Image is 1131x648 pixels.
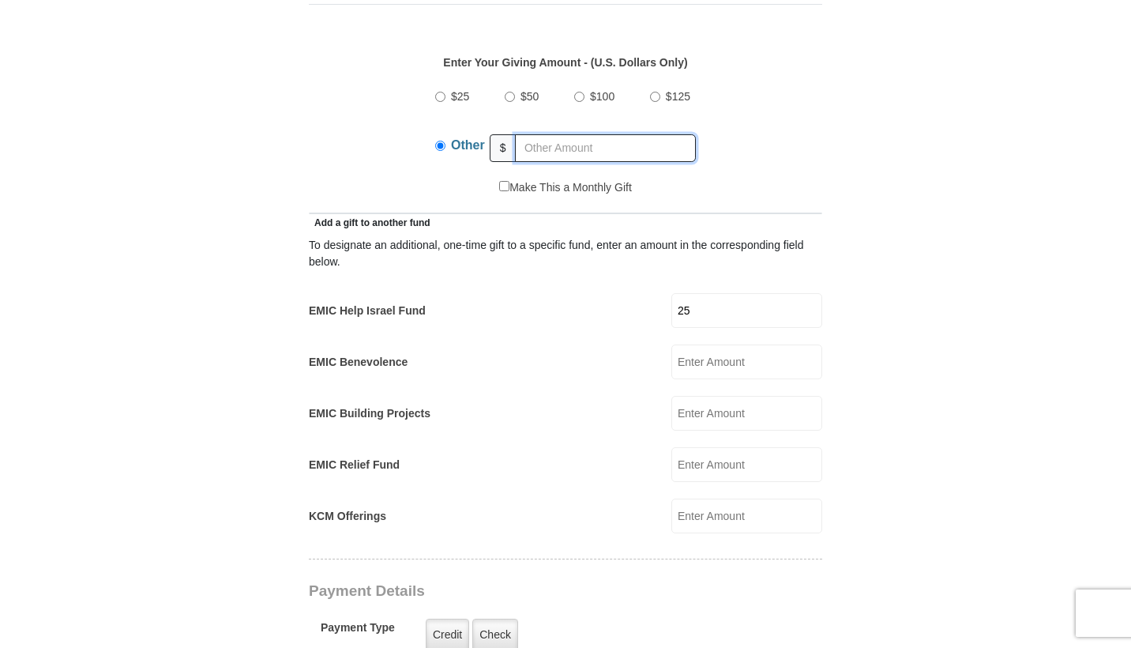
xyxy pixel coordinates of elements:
input: Enter Amount [671,396,822,431]
label: EMIC Building Projects [309,405,430,422]
span: Add a gift to another fund [309,217,430,228]
input: Enter Amount [671,345,822,379]
span: $ [490,134,517,162]
strong: Enter Your Giving Amount - (U.S. Dollars Only) [443,56,687,69]
input: Enter Amount [671,447,822,482]
label: EMIC Relief Fund [309,457,400,473]
input: Make This a Monthly Gift [499,181,509,191]
h5: Payment Type [321,621,395,642]
span: $25 [451,90,469,103]
input: Enter Amount [671,293,822,328]
span: $50 [520,90,539,103]
input: Other Amount [515,134,696,162]
input: Enter Amount [671,499,822,533]
span: $125 [666,90,690,103]
label: EMIC Benevolence [309,354,408,371]
span: Other [451,138,485,152]
div: To designate an additional, one-time gift to a specific fund, enter an amount in the correspondin... [309,237,822,270]
label: EMIC Help Israel Fund [309,303,426,319]
label: KCM Offerings [309,508,386,525]
h3: Payment Details [309,582,712,601]
label: Make This a Monthly Gift [499,179,632,196]
span: $100 [590,90,614,103]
